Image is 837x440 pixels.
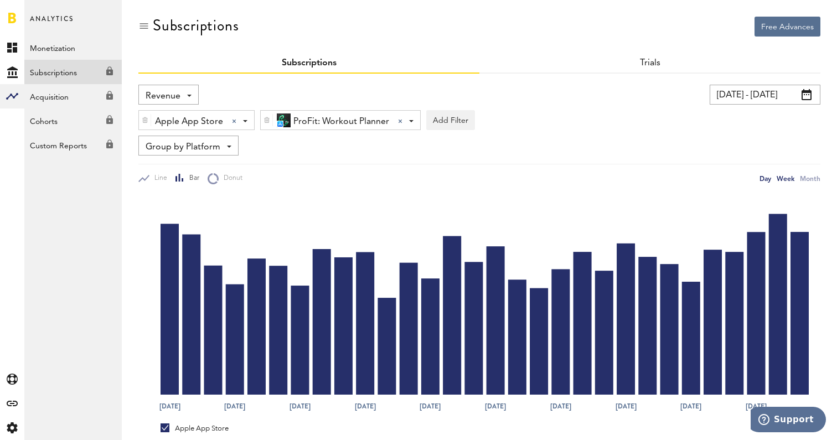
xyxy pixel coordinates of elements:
[24,35,122,60] a: Monetization
[640,59,660,68] span: Trials
[746,401,767,411] text: [DATE]
[616,401,637,411] text: [DATE]
[24,84,122,108] a: Acquisition
[139,111,151,130] div: Delete
[398,119,402,123] div: Clear
[680,401,701,411] text: [DATE]
[263,116,270,124] img: trash_awesome_blue.svg
[800,173,820,184] div: Month
[282,59,337,68] a: Subscriptions
[146,87,180,106] span: Revenue
[420,401,441,411] text: [DATE]
[751,407,826,434] iframe: Opens a widget where you can find more information
[355,401,376,411] text: [DATE]
[293,112,389,131] span: ProFit: Workout Planner
[149,174,167,183] span: Line
[30,12,74,35] span: Analytics
[485,401,506,411] text: [DATE]
[759,173,771,184] div: Day
[153,17,239,34] div: Subscriptions
[261,111,273,130] div: Delete
[232,119,236,123] div: Clear
[155,112,223,131] span: Apple App Store
[755,17,820,37] button: Free Advances
[146,138,220,157] span: Group by Platform
[184,174,199,183] span: Bar
[290,401,311,411] text: [DATE]
[224,401,245,411] text: [DATE]
[277,121,283,127] img: 21.png
[219,174,242,183] span: Donut
[426,110,475,130] button: Add Filter
[142,116,148,124] img: trash_awesome_blue.svg
[159,401,180,411] text: [DATE]
[550,401,571,411] text: [DATE]
[277,113,291,127] img: 100x100bb.jpg
[24,60,122,84] a: Subscriptions
[24,133,122,157] a: Custom Reports
[161,423,229,433] div: Apple App Store
[777,173,794,184] div: Week
[24,108,122,133] a: Cohorts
